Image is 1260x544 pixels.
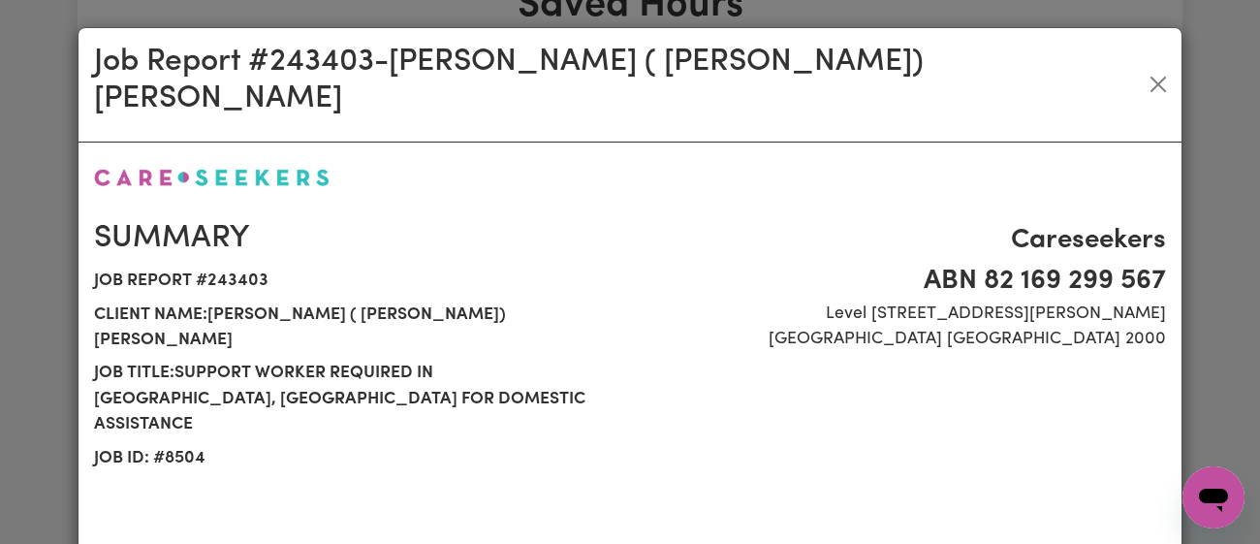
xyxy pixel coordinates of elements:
[94,299,618,358] span: Client name: [PERSON_NAME] ( [PERSON_NAME]) [PERSON_NAME]
[94,265,618,298] span: Job report # 243403
[94,169,330,186] img: Careseekers logo
[642,220,1166,261] span: Careseekers
[1182,466,1244,528] iframe: Button to launch messaging window
[642,261,1166,302] span: ABN 82 169 299 567
[94,220,618,257] h2: Summary
[642,327,1166,352] span: [GEOGRAPHIC_DATA] [GEOGRAPHIC_DATA] 2000
[642,302,1166,327] span: Level [STREET_ADDRESS][PERSON_NAME]
[1144,69,1174,100] button: Close
[94,442,618,475] span: Job ID: # 8504
[94,44,1144,118] h2: Job Report # 243403 - [PERSON_NAME] ( [PERSON_NAME]) [PERSON_NAME]
[94,357,618,441] span: Job title: Support worker required in [GEOGRAPHIC_DATA], [GEOGRAPHIC_DATA] for Domestic Assistance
